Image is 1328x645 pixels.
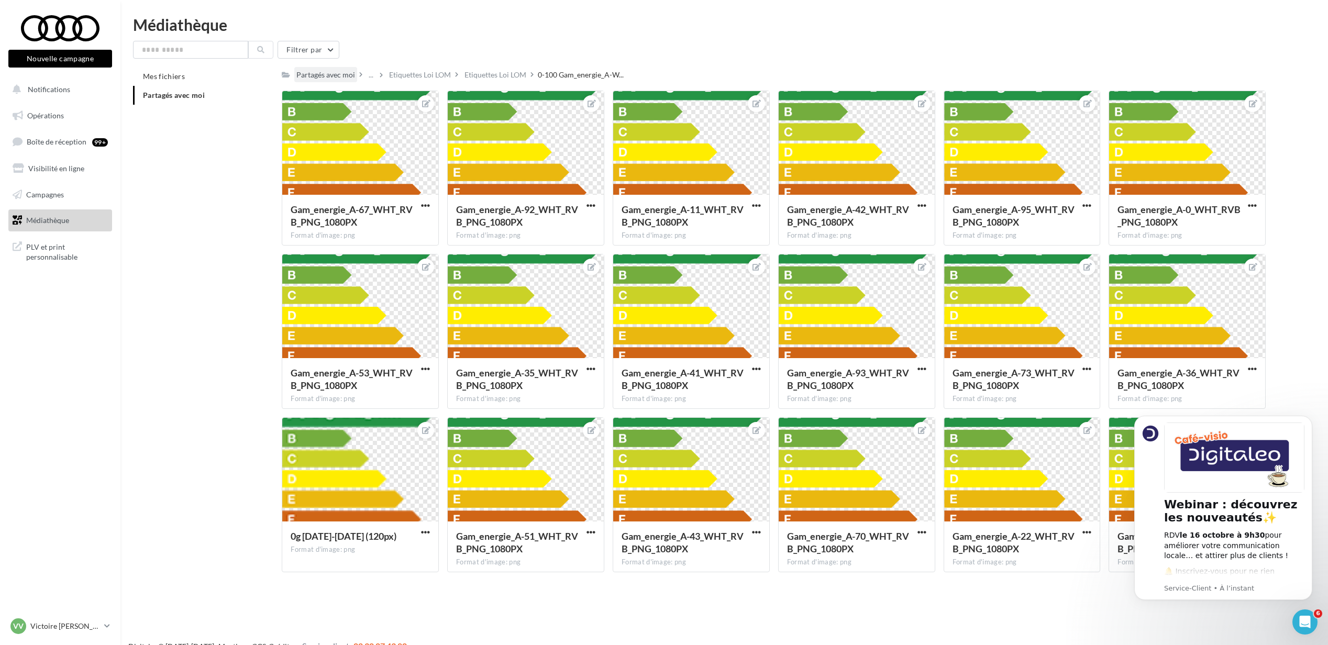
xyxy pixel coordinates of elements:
div: Format d'image: png [291,231,430,240]
div: Format d'image: png [622,558,761,567]
div: Médiathèque [133,17,1315,32]
div: Format d'image: png [953,394,1092,404]
div: Format d'image: png [1117,394,1257,404]
div: Format d'image: png [1117,558,1257,567]
span: Gam_energie_A-53_WHT_RVB_PNG_1080PX [291,367,413,391]
p: Victoire [PERSON_NAME] [30,621,100,631]
a: PLV et print personnalisable [6,236,114,266]
span: Mes fichiers [143,72,185,81]
iframe: Intercom live chat [1292,609,1318,635]
span: Partagés avec moi [143,91,205,99]
div: Etiquettes Loi LOM [464,70,526,80]
div: Etiquettes Loi LOM [389,70,451,80]
div: Format d'image: png [456,558,595,567]
span: Gam_energie_A-70_WHT_RVB_PNG_1080PX [787,530,909,554]
button: Nouvelle campagne [8,50,112,68]
button: Notifications [6,79,110,101]
div: Format d'image: png [291,545,430,554]
span: Gam_energie_A-92_WHT_RVB_PNG_1080PX [456,204,578,228]
span: Visibilité en ligne [28,164,84,173]
span: Opérations [27,111,64,120]
iframe: Intercom notifications message [1119,402,1328,640]
span: Boîte de réception [27,137,86,146]
span: Gam_energie_A-73_WHT_RVB_PNG_1080PX [953,367,1075,391]
span: Médiathèque [26,216,69,225]
a: Boîte de réception99+ [6,130,114,153]
span: Gam_energie_A-51_WHT_RVB_PNG_1080PX [456,530,578,554]
div: Format d'image: png [953,231,1092,240]
span: Campagnes [26,190,64,198]
a: Opérations [6,105,114,127]
a: Médiathèque [6,209,114,231]
div: ... [367,68,375,82]
div: Format d'image: png [622,231,761,240]
div: Format d'image: png [291,394,430,404]
span: Gam_energie_A-11_WHT_RVB_PNG_1080PX [622,204,744,228]
div: Format d'image: png [953,558,1092,567]
a: Campagnes [6,184,114,206]
span: Gam_energie_A-43_WHT_RVB_PNG_1080PX [622,530,744,554]
span: Gam_energie_A-36_WHT_RVB_PNG_1080PX [1117,367,1240,391]
span: Gam_energie_A-42_WHT_RVB_PNG_1080PX [787,204,909,228]
span: PLV et print personnalisable [26,240,108,262]
div: 99+ [92,138,108,147]
span: Gam_energie_A-78_WHT_RVB_PNG_1080PX [1117,530,1240,554]
span: Gam_energie_A-41_WHT_RVB_PNG_1080PX [622,367,744,391]
span: Gam_energie_A-22_WHT_RVB_PNG_1080PX [953,530,1075,554]
div: Format d'image: png [787,394,926,404]
span: Notifications [28,85,70,94]
div: Format d'image: png [787,231,926,240]
span: Gam_energie_A-35_WHT_RVB_PNG_1080PX [456,367,578,391]
div: Format d'image: png [1117,231,1257,240]
span: VV [13,621,24,631]
a: VV Victoire [PERSON_NAME] [8,616,112,636]
span: 0g 1080-1080 (120px) [291,530,396,542]
div: Format d'image: png [456,394,595,404]
span: Gam_energie_A-95_WHT_RVB_PNG_1080PX [953,204,1075,228]
div: Format d'image: png [456,231,595,240]
a: Visibilité en ligne [6,158,114,180]
span: Gam_energie_A-67_WHT_RVB_PNG_1080PX [291,204,413,228]
div: Format d'image: png [622,394,761,404]
button: Filtrer par [278,41,339,59]
div: Format d'image: png [787,558,926,567]
span: Gam_energie_A-93_WHT_RVB_PNG_1080PX [787,367,909,391]
span: 6 [1314,609,1322,618]
span: Gam_energie_A-0_WHT_RVB_PNG_1080PX [1117,204,1241,228]
div: Partagés avec moi [296,70,355,80]
span: 0-100 Gam_energie_A-W... [538,70,624,80]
